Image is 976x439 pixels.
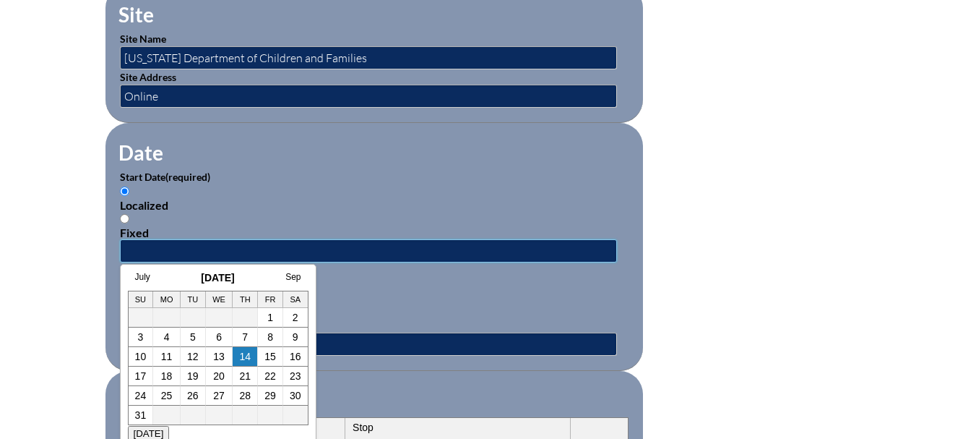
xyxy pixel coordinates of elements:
legend: Periods [117,388,189,413]
th: Fr [258,291,283,308]
a: 24 [135,390,147,401]
a: 12 [187,351,199,362]
div: Fixed [120,319,629,333]
a: 2 [293,312,298,323]
a: 16 [290,351,301,362]
a: 26 [187,390,199,401]
a: 10 [135,351,147,362]
a: July [135,272,150,282]
a: 17 [135,370,147,382]
div: Localized [120,198,629,212]
a: 23 [290,370,301,382]
legend: Site [117,2,155,27]
a: 21 [239,370,251,382]
input: Localized [120,187,129,196]
a: 19 [187,370,199,382]
a: 15 [264,351,276,362]
a: 3 [138,331,144,343]
th: Mo [153,291,181,308]
th: Su [129,291,154,308]
input: Fixed [120,214,129,223]
a: 9 [293,331,298,343]
a: 4 [164,331,170,343]
a: 22 [264,370,276,382]
a: 18 [161,370,173,382]
a: 13 [213,351,225,362]
div: Localized [120,291,629,305]
a: 11 [161,351,173,362]
a: 31 [135,409,147,421]
a: 1 [267,312,273,323]
legend: Date [117,140,165,165]
th: We [206,291,233,308]
a: 30 [290,390,301,401]
label: Site Address [120,71,176,83]
div: Fixed [120,226,629,239]
a: 7 [242,331,248,343]
a: 20 [213,370,225,382]
label: End Date [120,264,205,276]
th: Sa [283,291,308,308]
a: 6 [216,331,222,343]
label: Start Date [120,171,210,183]
th: Tu [181,291,206,308]
a: Sep [285,272,301,282]
a: 25 [161,390,173,401]
th: Th [233,291,258,308]
a: 14 [239,351,251,362]
a: 28 [239,390,251,401]
h3: [DATE] [128,272,308,284]
label: Site Name [120,33,166,45]
span: (required) [165,171,210,183]
a: 8 [267,331,273,343]
a: 27 [213,390,225,401]
a: 5 [190,331,196,343]
a: 29 [264,390,276,401]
